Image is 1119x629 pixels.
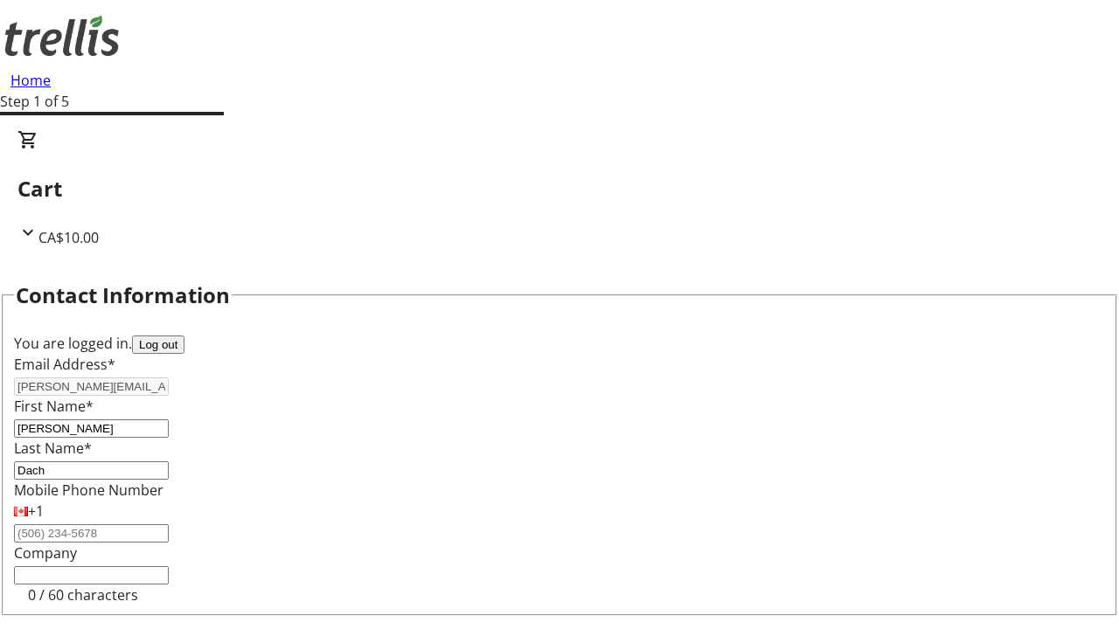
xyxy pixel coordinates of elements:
div: CartCA$10.00 [17,129,1102,248]
div: You are logged in. [14,333,1105,354]
input: (506) 234-5678 [14,524,169,543]
tr-character-limit: 0 / 60 characters [28,585,138,605]
label: Last Name* [14,439,92,458]
label: First Name* [14,397,94,416]
h2: Cart [17,173,1102,204]
label: Mobile Phone Number [14,480,163,500]
span: CA$10.00 [38,228,99,247]
button: Log out [132,335,184,354]
label: Company [14,543,77,563]
h2: Contact Information [16,280,230,311]
label: Email Address* [14,355,115,374]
